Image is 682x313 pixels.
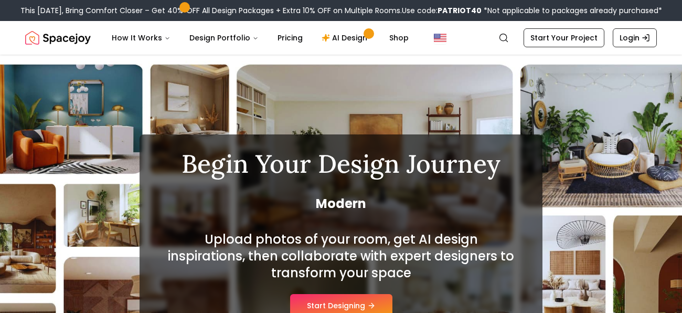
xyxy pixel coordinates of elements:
b: PATRIOT40 [438,5,482,16]
div: This [DATE], Bring Comfort Closer – Get 40% OFF All Design Packages + Extra 10% OFF on Multiple R... [20,5,662,16]
a: Pricing [269,27,311,48]
a: Login [613,28,657,47]
span: *Not applicable to packages already purchased* [482,5,662,16]
h2: Upload photos of your room, get AI design inspirations, then collaborate with expert designers to... [165,231,517,281]
img: Spacejoy Logo [25,27,91,48]
a: Start Your Project [524,28,604,47]
a: Shop [381,27,417,48]
span: Use code: [402,5,482,16]
h1: Begin Your Design Journey [165,151,517,176]
button: How It Works [103,27,179,48]
a: Spacejoy [25,27,91,48]
a: AI Design [313,27,379,48]
img: United States [434,32,446,44]
nav: Global [25,21,657,55]
nav: Main [103,27,417,48]
button: Design Portfolio [181,27,267,48]
span: Modern [165,195,517,212]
